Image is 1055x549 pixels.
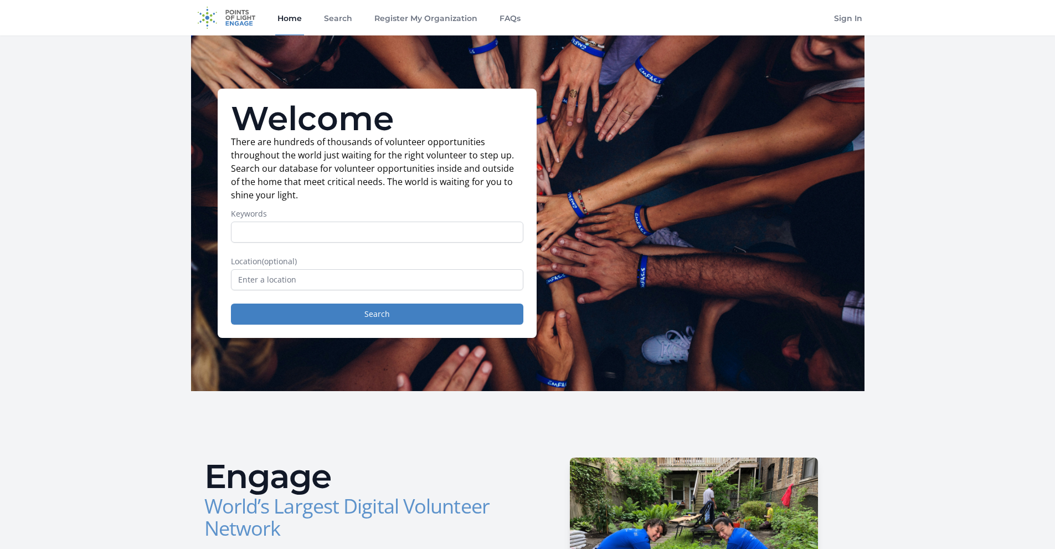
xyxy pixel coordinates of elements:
[204,495,519,540] h3: World’s Largest Digital Volunteer Network
[262,256,297,266] span: (optional)
[231,208,523,219] label: Keywords
[231,102,523,135] h1: Welcome
[231,269,523,290] input: Enter a location
[231,256,523,267] label: Location
[231,135,523,202] p: There are hundreds of thousands of volunteer opportunities throughout the world just waiting for ...
[231,304,523,325] button: Search
[204,460,519,493] h2: Engage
